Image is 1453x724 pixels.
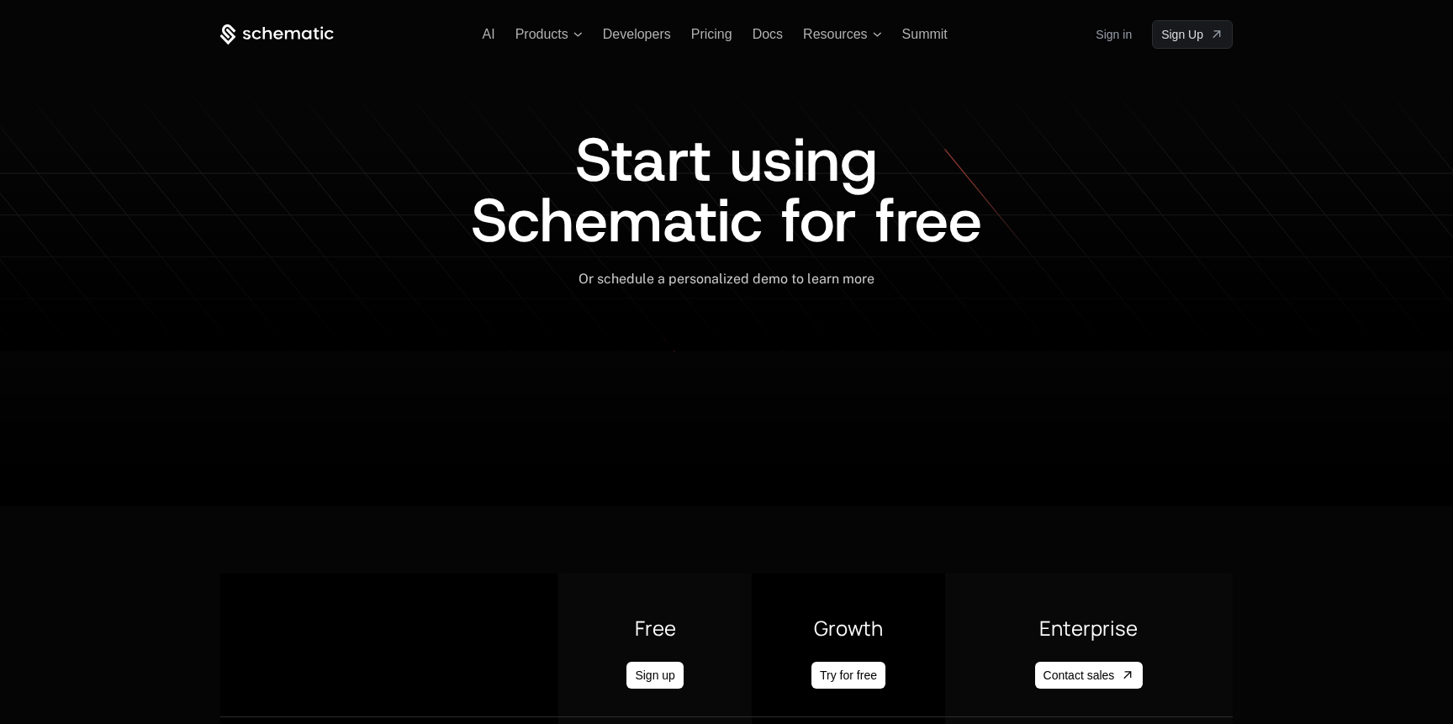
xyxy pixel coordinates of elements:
span: Enterprise [1039,615,1138,642]
span: Resources [803,27,867,42]
span: Sign Up [1161,26,1203,43]
span: Start using Schematic for free [471,119,982,261]
a: [object Object] [1152,20,1233,49]
a: Summit [902,27,948,41]
a: AI [483,27,495,41]
a: Developers [603,27,671,41]
a: Sign up [626,662,683,689]
a: Pricing [691,27,732,41]
a: Contact sales [1035,662,1144,689]
a: Docs [753,27,783,41]
span: Or schedule a personalized demo to learn more [579,271,874,287]
a: Sign in [1096,21,1132,48]
span: Growth [814,615,883,642]
span: Products [515,27,568,42]
a: Try for free [811,662,885,689]
span: Free [635,615,676,642]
